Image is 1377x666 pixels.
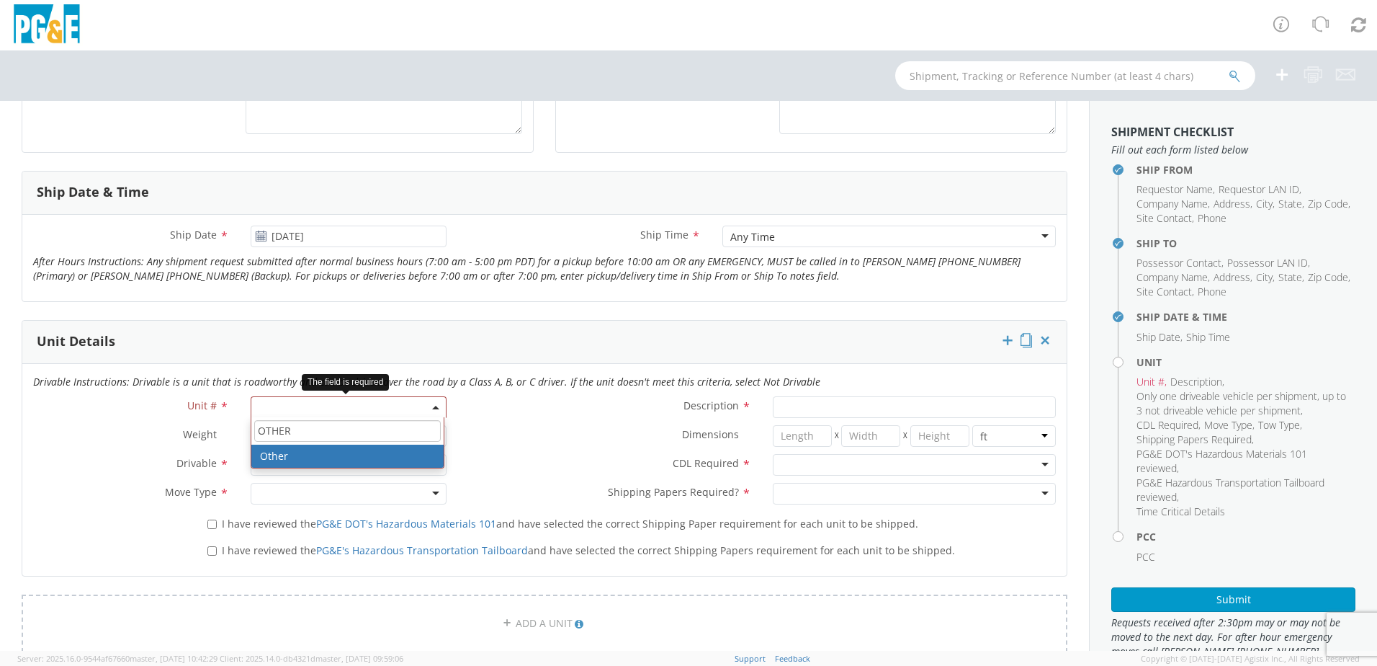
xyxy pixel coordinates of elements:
[1136,270,1210,285] li: ,
[1111,143,1355,157] span: Fill out each form listed below
[1214,270,1252,285] li: ,
[1111,124,1234,140] strong: Shipment Checklist
[165,485,217,499] span: Move Type
[251,445,444,468] li: Other
[187,399,217,412] span: Unit #
[730,230,775,244] div: Any Time
[1136,182,1213,196] span: Requestor Name
[315,653,403,664] span: master, [DATE] 09:59:06
[1214,197,1250,210] span: Address
[1136,330,1180,344] span: Ship Date
[1258,418,1300,432] span: Tow Type
[1278,197,1304,211] li: ,
[1136,238,1355,249] h4: Ship To
[832,425,842,447] span: X
[37,334,115,349] h3: Unit Details
[1136,418,1198,432] span: CDL Required
[316,517,496,530] a: PG&E DOT's Hazardous Materials 101
[1136,476,1324,504] span: PG&E Hazardous Transportation Tailboard reviewed
[1136,550,1155,564] span: PCC
[683,399,739,412] span: Description
[1111,587,1355,612] button: Submit
[1136,447,1352,476] li: ,
[1227,256,1310,270] li: ,
[895,61,1255,90] input: Shipment, Tracking or Reference Number (at least 4 chars)
[1136,330,1183,345] li: ,
[1256,197,1275,211] li: ,
[37,185,149,200] h3: Ship Date & Time
[1214,270,1250,284] span: Address
[33,254,1021,283] i: After Hours Instructions: Any shipment request submitted after normal business hours (7:00 am - 5...
[1136,476,1352,505] li: ,
[1198,285,1226,298] span: Phone
[841,425,900,447] input: Width
[1256,197,1273,210] span: City
[1136,432,1252,446] span: Shipping Papers Required
[1136,432,1254,447] li: ,
[1136,357,1355,368] h4: Unit
[1136,311,1355,322] h4: Ship Date & Time
[1141,653,1360,665] span: Copyright © [DATE]-[DATE] Agistix Inc., All Rights Reserved
[773,425,832,447] input: Length
[1136,375,1167,389] li: ,
[1219,182,1299,196] span: Requestor LAN ID
[673,456,739,470] span: CDL Required
[1136,447,1307,475] span: PG&E DOT's Hazardous Materials 101 reviewed
[1136,285,1194,299] li: ,
[1278,197,1302,210] span: State
[11,4,83,47] img: pge-logo-06675f144f4cfa6a6814.png
[1204,418,1255,432] li: ,
[176,456,217,470] span: Drivable
[1136,389,1346,417] span: Only one driveable vehicle per shipment, up to 3 not driveable vehicle per shipment
[316,543,528,557] a: PG&E's Hazardous Transportation Tailboard
[33,375,820,388] i: Drivable Instructions: Drivable is a unit that is roadworthy and can be driven over the road by a...
[608,485,739,499] span: Shipping Papers Required?
[775,653,810,664] a: Feedback
[682,427,739,441] span: Dimensions
[220,653,403,664] span: Client: 2025.14.0-db4321d
[1186,330,1230,344] span: Ship Time
[1170,375,1222,388] span: Description
[1214,197,1252,211] li: ,
[1136,197,1210,211] li: ,
[1136,182,1215,197] li: ,
[1136,256,1224,270] li: ,
[1308,197,1348,210] span: Zip Code
[302,374,389,391] div: The field is required
[1136,418,1201,432] li: ,
[910,425,969,447] input: Height
[1136,389,1352,418] li: ,
[640,228,688,241] span: Ship Time
[1308,270,1348,284] span: Zip Code
[1136,211,1194,226] li: ,
[170,228,217,241] span: Ship Date
[222,543,955,557] span: I have reviewed the and have selected the correct Shipping Papers requirement for each unit to be...
[22,595,1067,652] a: ADD A UNIT
[1136,505,1225,518] span: Time Critical Details
[1198,211,1226,225] span: Phone
[1136,211,1192,225] span: Site Contact
[735,653,766,664] a: Support
[1136,197,1208,210] span: Company Name
[1258,418,1302,432] li: ,
[1136,270,1208,284] span: Company Name
[1227,256,1308,270] span: Possessor LAN ID
[1136,285,1192,298] span: Site Contact
[1256,270,1273,284] span: City
[130,653,217,664] span: master, [DATE] 10:42:29
[1256,270,1275,285] li: ,
[1136,531,1355,542] h4: PCC
[900,425,910,447] span: X
[1204,418,1252,432] span: Move Type
[1136,256,1221,270] span: Possessor Contact
[222,517,918,530] span: I have reviewed the and have selected the correct Shipping Paper requirement for each unit to be ...
[1136,375,1165,388] span: Unit #
[1308,270,1350,285] li: ,
[1219,182,1301,197] li: ,
[17,653,217,664] span: Server: 2025.16.0-9544af67660
[1308,197,1350,211] li: ,
[1136,164,1355,175] h4: Ship From
[1278,270,1304,285] li: ,
[183,427,217,441] span: Weight
[1111,616,1355,659] span: Requests received after 2:30pm may or may not be moved to the next day. For after hour emergency ...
